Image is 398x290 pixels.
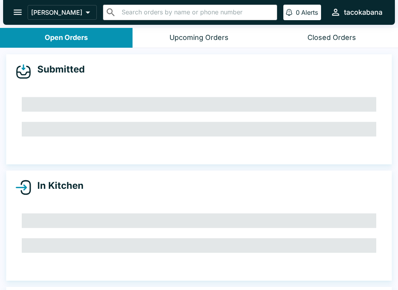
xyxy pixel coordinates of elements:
button: tacokabana [327,4,386,21]
h4: In Kitchen [31,180,84,192]
div: Open Orders [45,33,88,42]
h4: Submitted [31,64,85,75]
input: Search orders by name or phone number [119,7,274,18]
div: Upcoming Orders [169,33,229,42]
div: Closed Orders [307,33,356,42]
p: 0 [296,9,300,16]
p: [PERSON_NAME] [31,9,82,16]
button: [PERSON_NAME] [28,5,97,20]
p: Alerts [301,9,318,16]
div: tacokabana [344,8,382,17]
button: open drawer [8,2,28,22]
